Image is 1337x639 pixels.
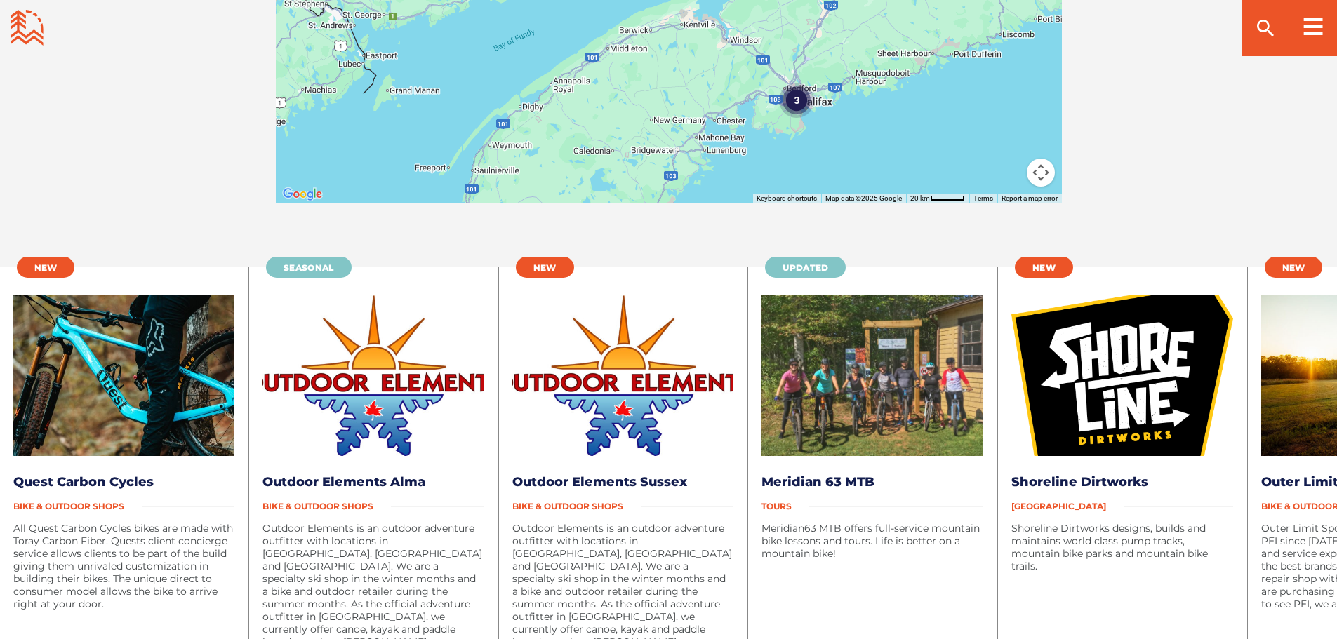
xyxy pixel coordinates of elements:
span: New [1032,262,1056,273]
button: Map camera controls [1027,159,1055,187]
button: Keyboard shortcuts [757,194,817,203]
p: All Quest Carbon Cycles bikes are made with Toray Carbon Fiber. Quests client concierge service a... [13,522,235,610]
a: Seasonal [266,257,351,278]
a: Outdoor Elements Alma [262,474,425,490]
span: 20 km [910,194,930,202]
a: Shoreline Dirtworks [1011,474,1148,490]
span: Updated [783,262,828,273]
button: Map Scale: 20 km per 46 pixels [906,194,969,203]
a: New [17,257,75,278]
div: 3 [779,83,814,119]
img: Google [279,185,326,203]
a: Outdoor Elements Sussex [512,474,687,490]
span: New [533,262,557,273]
span: Tours [761,501,809,511]
a: New [516,257,574,278]
a: Open this area in Google Maps (opens a new window) [279,185,326,203]
a: Quest Carbon Cycles [13,474,154,490]
p: Meridian63 MTB offers full-service mountain bike lessons and tours. Life is better on a mountain ... [761,522,983,560]
span: Bike & Outdoor Shops [512,501,641,511]
span: Bike & Outdoor Shops [13,501,142,511]
p: Shoreline Dirtworks designs, builds and maintains world class pump tracks, mountain bike parks an... [1011,522,1233,572]
a: Report a map error [1002,194,1058,202]
a: Meridian 63 MTB [761,474,874,490]
a: New [1015,257,1073,278]
a: New [1265,257,1323,278]
a: Updated [765,257,846,278]
span: Seasonal [284,262,333,273]
ion-icon: search [1254,17,1277,39]
span: Bike & Outdoor Shops [262,501,391,511]
span: New [34,262,58,273]
a: Terms (opens in new tab) [973,194,993,202]
span: [GEOGRAPHIC_DATA] [1011,501,1124,511]
span: Map data ©2025 Google [825,194,902,202]
span: New [1282,262,1305,273]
